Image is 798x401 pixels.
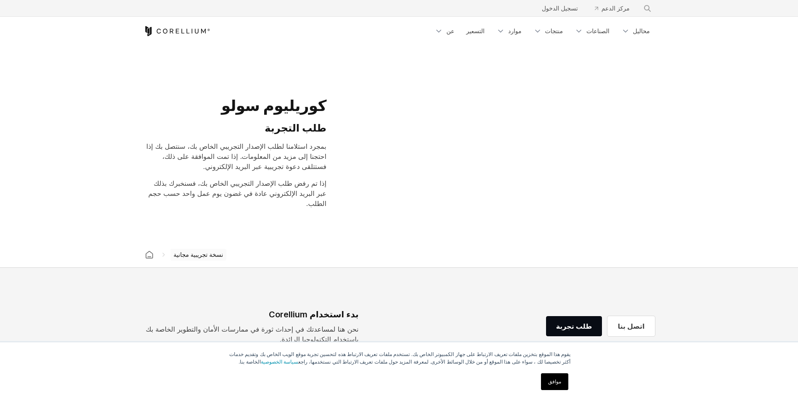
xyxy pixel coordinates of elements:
font: مركز الدعم [602,4,630,13]
a: كوريليوم هوم [143,26,210,36]
span: إذا تم رفض طلب الإصدار التجريبي الخاص بك، فسنخبرك بذلك عبر البريد الإلكتروني عادة في غضون يوم عمل... [148,179,326,208]
div: قائمة التنقل [429,24,655,39]
span: بمجرد استلامنا لطلب الإصدار التجريبي الخاص بك، سنتصل بك إذا احتجنا إلى مزيد من المعلومات. إذا تمت... [146,142,326,171]
div: قائمة التنقل [528,1,655,16]
a: اتصل بنا [607,316,655,336]
button: بحث [640,1,655,16]
font: عن [446,27,454,35]
h1: كوريليوم سولو [143,96,326,115]
a: سياسة الخصوصية [261,359,298,365]
p: نحن هنا لمساعدتك في إحداث ثورة في ممارسات الأمان والتطوير الخاصة بك باستخدام التكنولوجيا الرائدة. [143,324,359,344]
span: نسخة تجريبية مجانية [170,249,227,261]
a: موافق [541,373,568,390]
p: يقوم هذا الموقع بتخزين ملفات تعريف الارتباط على جهاز الكمبيوتر الخاص بك. تستخدم ملفات تعريف الارت... [228,351,571,366]
font: منتجات [545,27,563,35]
a: التسعير [461,24,490,39]
a: طلب تجربة [546,316,602,336]
font: محاليل [633,27,650,35]
h4: طلب التجربة [143,122,326,135]
font: الصناعات [586,27,610,35]
a: منزل كوريليوم [142,249,157,261]
div: بدء استخدام Corellium [143,308,359,321]
a: تسجيل الدخول [535,1,585,16]
font: موارد [508,27,522,35]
